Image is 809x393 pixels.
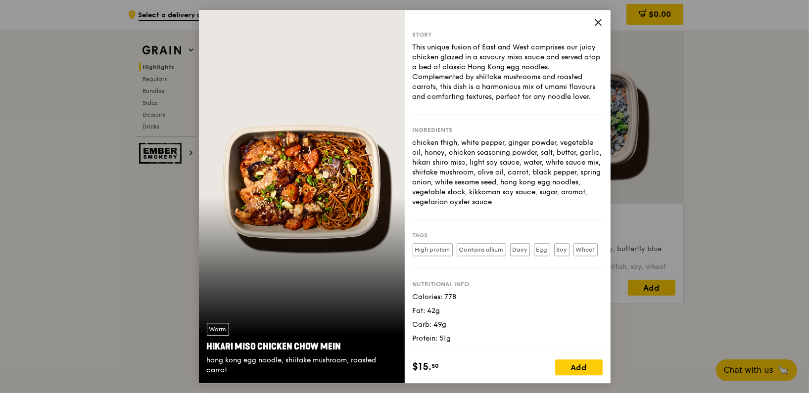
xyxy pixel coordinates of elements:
div: Nutritional info [413,280,603,288]
label: Egg [534,243,550,256]
div: Add [555,359,603,375]
div: This unique fusion of East and West comprises our juicy chicken glazed in a savoury miso sauce an... [413,43,603,102]
div: chicken thigh, white pepper, ginger powder, vegetable oil, honey, chicken seasoning powder, salt,... [413,138,603,207]
div: hong kong egg noodle, shiitake mushroom, roasted carrot [207,355,397,375]
span: 50 [432,362,439,370]
div: Ingredients [413,126,603,134]
div: Fat: 42g [413,306,603,316]
div: Warm [207,323,229,336]
div: Tags [413,231,603,239]
div: Hikari Miso Chicken Chow Mein [207,340,397,353]
div: Calories: 778 [413,292,603,302]
label: Wheat [573,243,598,256]
div: Carb: 49g [413,320,603,330]
div: Protein: 51g [413,334,603,344]
label: Contains allium [457,243,506,256]
label: Soy [554,243,570,256]
label: Dairy [510,243,530,256]
div: Story [413,31,603,39]
span: $15. [413,359,432,374]
label: High protein [413,243,453,256]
